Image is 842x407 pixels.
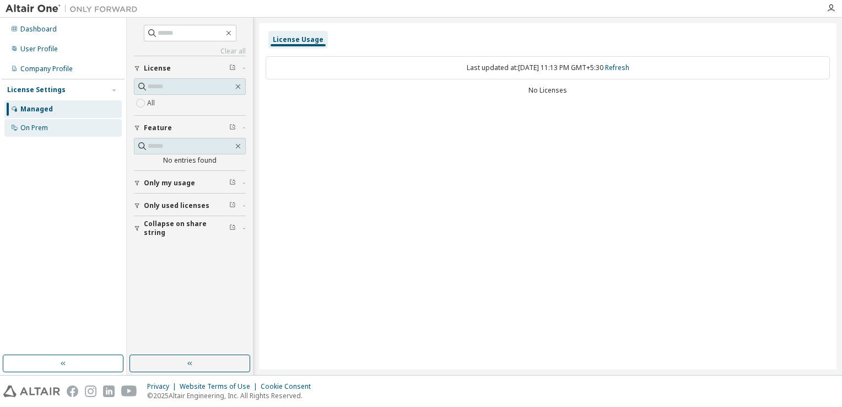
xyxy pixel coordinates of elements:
button: Collapse on share string [134,216,246,240]
div: No entries found [134,156,246,165]
span: Clear filter [229,124,236,132]
button: Only my usage [134,171,246,195]
span: Clear filter [229,224,236,233]
div: On Prem [20,124,48,132]
span: Only used licenses [144,201,209,210]
img: youtube.svg [121,385,137,397]
a: Refresh [605,63,629,72]
label: All [147,97,157,110]
img: Altair One [6,3,143,14]
button: License [134,56,246,81]
img: instagram.svg [85,385,96,397]
div: No Licenses [266,86,830,95]
img: altair_logo.svg [3,385,60,397]
div: Cookie Consent [261,382,317,391]
a: Clear all [134,47,246,56]
span: Collapse on share string [144,219,229,237]
span: License [144,64,171,73]
button: Only used licenses [134,194,246,218]
div: Dashboard [20,25,57,34]
div: Managed [20,105,53,114]
div: Privacy [147,382,180,391]
img: linkedin.svg [103,385,115,397]
div: Company Profile [20,65,73,73]
span: Clear filter [229,179,236,188]
span: Clear filter [229,64,236,73]
div: License Usage [273,35,323,44]
div: License Settings [7,85,66,94]
span: Feature [144,124,172,132]
img: facebook.svg [67,385,78,397]
p: © 2025 Altair Engineering, Inc. All Rights Reserved. [147,391,317,400]
div: Last updated at: [DATE] 11:13 PM GMT+5:30 [266,56,830,79]
div: User Profile [20,45,58,53]
div: Website Terms of Use [180,382,261,391]
span: Clear filter [229,201,236,210]
span: Only my usage [144,179,195,188]
button: Feature [134,116,246,140]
